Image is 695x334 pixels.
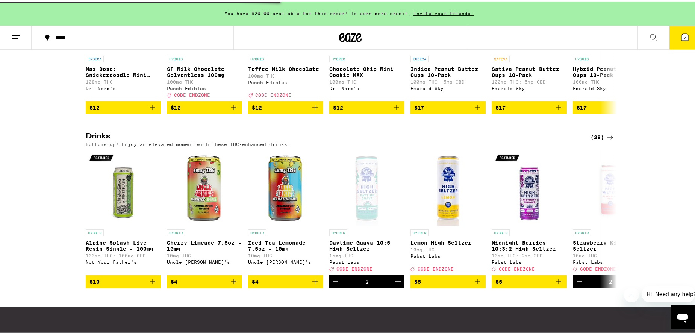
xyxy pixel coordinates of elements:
div: Pabst Labs [410,252,486,257]
button: Add to bag [492,274,567,287]
span: CODE ENDZONE [418,265,454,270]
p: Sativa Peanut Butter Cups 10-Pack [492,65,567,77]
p: HYBRID [492,228,510,235]
div: Pabst Labs [329,258,404,263]
p: Iced Tea Lemonade 7.5oz - 10mg [248,238,323,250]
p: Chocolate Chip Mini Cookie MAX [329,65,404,77]
div: Uncle [PERSON_NAME]'s [248,258,323,263]
div: Pabst Labs [492,258,567,263]
span: $4 [171,277,177,283]
button: Increment [392,274,404,287]
a: Open page for Alpine Splash Live Resin Single - 100mg from Not Your Father's [86,149,161,274]
p: HYBRID [329,54,347,61]
p: SF Milk Chocolate Solventless 100mg [167,65,242,77]
div: 2 [365,277,369,283]
div: Pabst Labs [573,258,648,263]
a: Open page for Strawberry Kiwi High Seltzer from Pabst Labs [573,149,648,274]
p: HYBRID [167,228,185,235]
span: $17 [577,103,587,109]
span: $12 [171,103,181,109]
p: HYBRID [329,228,347,235]
button: Add to bag [86,100,161,113]
img: Uncle Arnie's - Cherry Limeade 7.5oz - 10mg [167,149,242,224]
span: CODE ENDZONE [336,265,372,270]
button: Add to bag [410,100,486,113]
p: Indica Peanut Butter Cups 10-Pack [410,65,486,77]
p: 10mg THC: 2mg CBD [492,252,567,257]
p: 10mg THC [248,252,323,257]
p: 15mg THC [329,252,404,257]
p: 100mg THC [573,78,648,83]
p: 100mg THC [329,78,404,83]
span: CODE ENDZONE [255,91,291,96]
span: $12 [252,103,262,109]
p: Lemon High Seltzer [410,238,486,244]
div: Punch Edibles [167,84,242,89]
p: HYBRID [248,54,266,61]
span: $12 [89,103,100,109]
div: 2 [609,277,612,283]
button: Add to bag [248,274,323,287]
p: HYBRID [248,228,266,235]
span: 7 [684,34,686,39]
p: HYBRID [167,54,185,61]
p: Bottoms up! Enjoy an elevated moment with these THC-enhanced drinks. [86,140,290,145]
p: HYBRID [573,228,591,235]
span: CODE ENDZONE [499,265,535,270]
span: $17 [495,103,506,109]
p: 100mg THC: 100mg CBD [86,252,161,257]
p: INDICA [410,54,429,61]
button: Add to bag [492,100,567,113]
p: Daytime Guava 10:5 High Seltzer [329,238,404,250]
button: Add to bag [167,274,242,287]
span: $4 [252,277,259,283]
iframe: Button to launch messaging window [671,304,695,328]
p: 10mg THC [167,252,242,257]
p: 108mg THC [86,78,161,83]
img: Uncle Arnie's - Iced Tea Lemonade 7.5oz - 10mg [248,149,323,224]
button: Decrement [329,274,342,287]
p: Hybrid Peanut Butter Cups 10-Pack [573,65,648,77]
div: Emerald Sky [410,84,486,89]
p: 10mg THC [410,246,486,251]
a: Open page for Cherry Limeade 7.5oz - 10mg from Uncle Arnie's [167,149,242,274]
p: SATIVA [492,54,510,61]
a: Open page for Iced Tea Lemonade 7.5oz - 10mg from Uncle Arnie's [248,149,323,274]
p: 100mg THC: 5mg CBD [410,78,486,83]
iframe: Close message [624,286,639,301]
span: $12 [333,103,343,109]
span: You have $20.00 available for this order! To earn more credit, [224,9,411,14]
button: Decrement [573,274,586,287]
button: Add to bag [167,100,242,113]
span: $17 [414,103,424,109]
div: Uncle [PERSON_NAME]'s [167,258,242,263]
p: Max Dose: Snickerdoodle Mini Cookie - Indica [86,65,161,77]
span: $10 [89,277,100,283]
h2: Drinks [86,131,578,140]
button: Add to bag [248,100,323,113]
div: Dr. Norm's [329,84,404,89]
p: HYBRID [573,54,591,61]
p: 100mg THC [248,72,323,77]
iframe: Message from company [642,284,695,301]
img: Pabst Labs - Lemon High Seltzer [410,149,486,224]
button: Add to bag [410,274,486,287]
span: $5 [414,277,421,283]
button: Add to bag [86,274,161,287]
p: Alpine Splash Live Resin Single - 100mg [86,238,161,250]
p: Toffee Milk Chocolate [248,65,323,71]
button: Add to bag [329,100,404,113]
button: Add to bag [573,100,648,113]
span: Hi. Need any help? [5,5,54,11]
p: 10mg THC [573,252,648,257]
span: CODE ENDZONE [174,91,210,96]
span: invite your friends. [411,9,476,14]
span: CODE ENDZONE [580,265,616,270]
p: Strawberry Kiwi High Seltzer [573,238,648,250]
p: 100mg THC [167,78,242,83]
div: Dr. Norm's [86,84,161,89]
p: HYBRID [410,228,429,235]
a: Open page for Midnight Berries 10:3:2 High Seltzer from Pabst Labs [492,149,567,274]
a: (28) [591,131,615,140]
